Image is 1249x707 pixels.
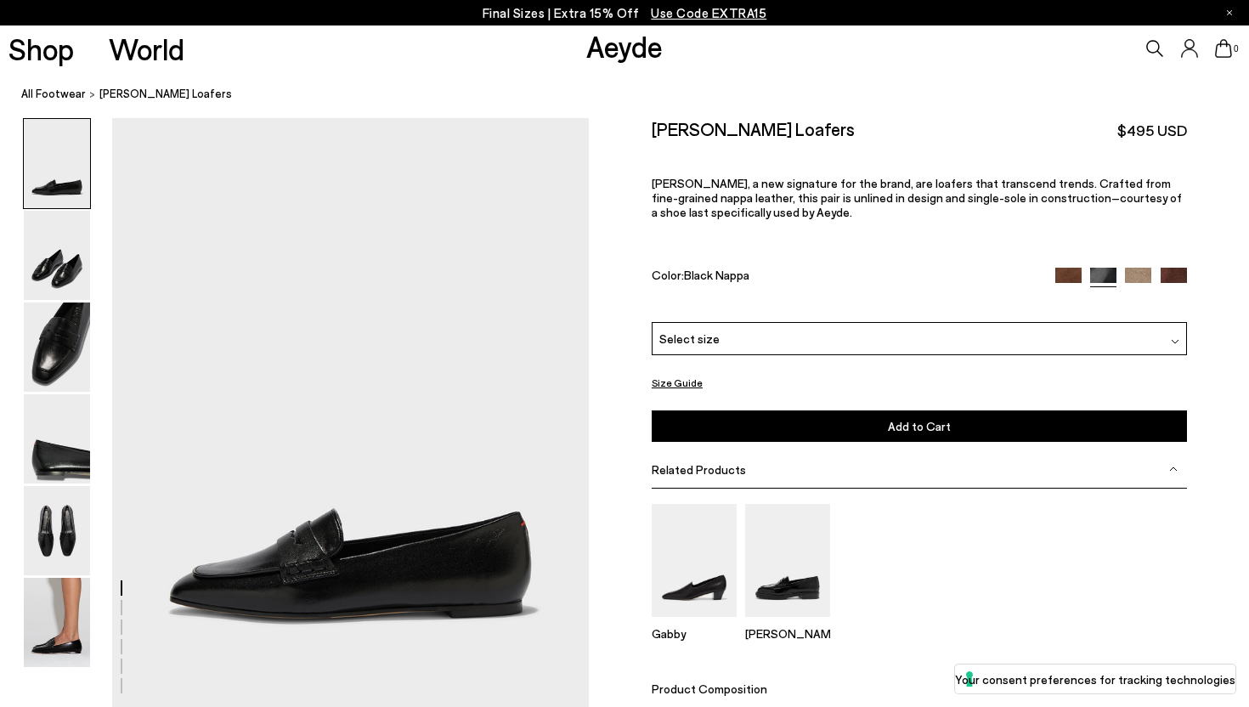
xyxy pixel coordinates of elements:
span: [PERSON_NAME] Loafers [99,85,232,103]
p: [PERSON_NAME] [745,626,830,641]
img: svg%3E [1171,337,1179,346]
img: Gabby Almond-Toe Loafers [652,504,737,617]
a: Leon Loafers [PERSON_NAME] [745,605,830,641]
img: svg%3E [1169,465,1178,473]
img: Alfie Leather Loafers - Image 5 [24,486,90,575]
a: 0 [1215,39,1232,58]
span: Add to Cart [888,419,951,433]
button: Size Guide [652,372,703,393]
a: All Footwear [21,85,86,103]
span: $495 USD [1117,120,1187,141]
button: Your consent preferences for tracking technologies [955,665,1235,693]
img: Leon Loafers [745,504,830,617]
img: Alfie Leather Loafers - Image 4 [24,394,90,484]
img: Alfie Leather Loafers - Image 2 [24,211,90,300]
img: Alfie Leather Loafers - Image 3 [24,303,90,392]
span: Product Composition [652,682,767,696]
img: Alfie Leather Loafers - Image 6 [24,578,90,667]
p: Final Sizes | Extra 15% Off [483,3,767,24]
h2: [PERSON_NAME] Loafers [652,118,855,139]
div: Color: [652,268,1038,287]
img: Alfie Leather Loafers - Image 1 [24,119,90,208]
span: Navigate to /collections/ss25-final-sizes [651,5,766,20]
a: Shop [8,34,74,64]
span: Select size [659,330,720,348]
button: Add to Cart [652,410,1187,442]
span: 0 [1232,44,1241,54]
p: Gabby [652,626,737,641]
a: Aeyde [586,28,663,64]
span: Related Products [652,462,746,477]
span: Black Nappa [684,268,749,282]
a: World [109,34,184,64]
span: [PERSON_NAME], a new signature for the brand, are loafers that transcend trends. Crafted from fin... [652,176,1182,219]
nav: breadcrumb [21,71,1249,118]
label: Your consent preferences for tracking technologies [955,670,1235,688]
a: Gabby Almond-Toe Loafers Gabby [652,605,737,641]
